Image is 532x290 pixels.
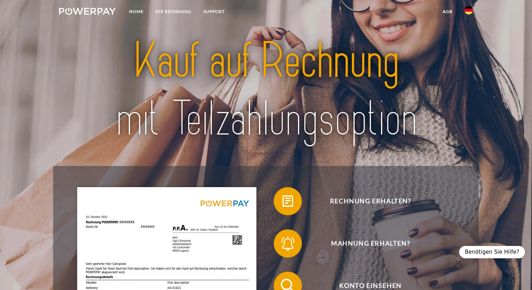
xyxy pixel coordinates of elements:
[464,6,473,14] img: de
[59,8,116,15] img: logo-powerpay-white.svg
[279,192,297,210] img: qb_bill.svg
[197,5,231,18] a: SUPPORT
[123,5,150,18] a: Home
[437,5,458,18] a: agb
[284,187,457,215] span: Rechnung erhalten?
[274,187,457,215] button: Rechnung erhalten?
[150,5,197,18] a: DIE RECHNUNG
[274,229,457,258] button: Mahnung erhalten?
[279,235,297,252] img: qb_bell.svg
[284,229,457,258] span: Mahnung erhalten?
[459,246,525,258] div: Benötigen Sie Hilfe?
[80,29,452,150] img: title-powerpay_de.svg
